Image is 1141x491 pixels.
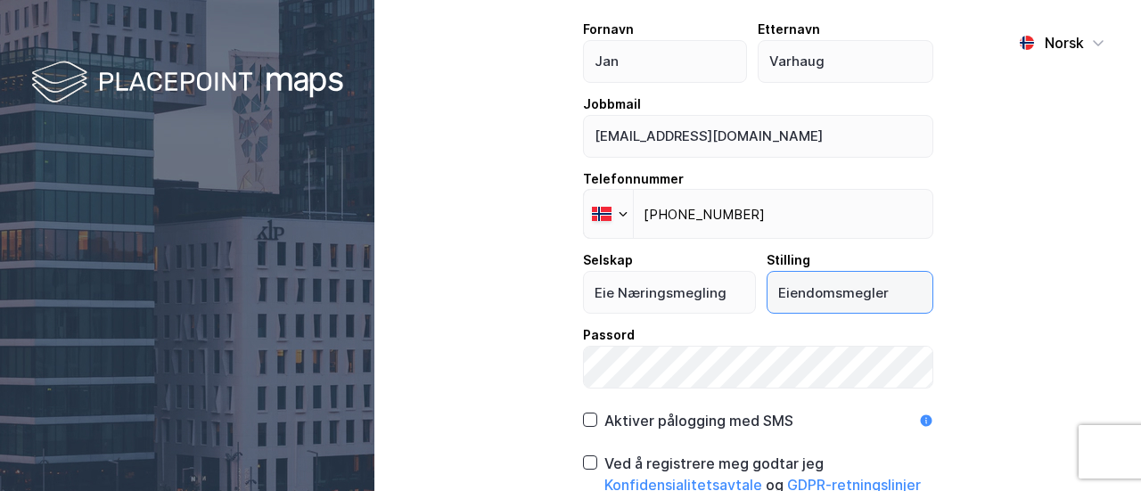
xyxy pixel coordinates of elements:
[583,168,933,190] div: Telefonnummer
[583,94,933,115] div: Jobbmail
[31,57,343,110] img: logo-white.f07954bde2210d2a523dddb988cd2aa7.svg
[604,410,793,431] div: Aktiver pålogging med SMS
[1052,405,1141,491] iframe: Chat Widget
[1052,405,1141,491] div: Kontrollprogram for chat
[767,250,933,271] div: Stilling
[583,324,933,346] div: Passord
[583,250,756,271] div: Selskap
[583,19,747,40] div: Fornavn
[584,190,633,238] div: Norway: + 47
[1045,32,1084,53] div: Norsk
[758,19,933,40] div: Etternavn
[583,189,933,239] input: Telefonnummer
